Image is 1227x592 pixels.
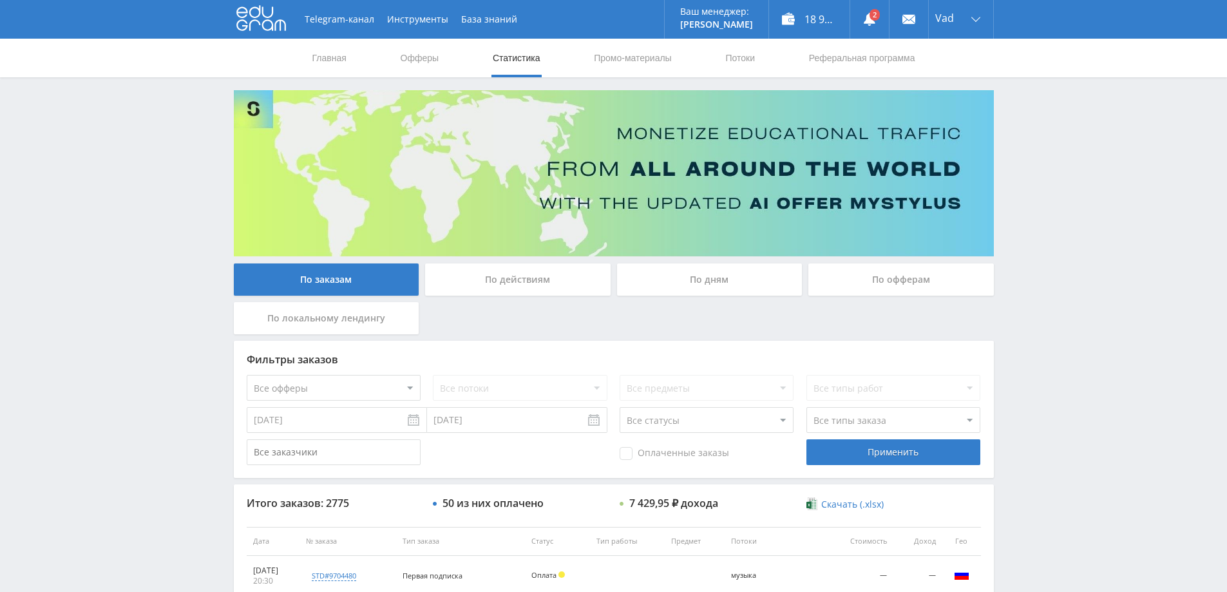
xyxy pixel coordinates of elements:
th: Дата [247,527,300,556]
a: Промо-материалы [593,39,672,77]
a: Главная [311,39,348,77]
th: Потоки [725,527,824,556]
span: Скачать (.xlsx) [821,499,884,510]
a: Офферы [399,39,441,77]
input: Все заказчики [247,439,421,465]
div: По локальному лендингу [234,302,419,334]
th: Гео [942,527,981,556]
span: Первая подписка [403,571,462,580]
a: Статистика [491,39,542,77]
div: По дням [617,263,803,296]
span: Оплата [531,570,556,580]
th: № заказа [300,527,396,556]
img: xlsx [806,497,817,510]
a: Реферальная программа [808,39,917,77]
th: Тип работы [590,527,665,556]
div: [DATE] [253,566,294,576]
th: Тип заказа [396,527,525,556]
div: музыка [731,571,789,580]
th: Предмет [665,527,724,556]
div: Итого заказов: 2775 [247,497,421,509]
div: std#9704480 [312,571,356,581]
div: 20:30 [253,576,294,586]
span: Vad [935,13,954,23]
p: [PERSON_NAME] [680,19,753,30]
div: Фильтры заказов [247,354,981,365]
span: Оплаченные заказы [620,447,729,460]
div: 50 из них оплачено [442,497,544,509]
th: Стоимость [824,527,893,556]
div: Применить [806,439,980,465]
img: rus.png [954,567,969,582]
p: Ваш менеджер: [680,6,753,17]
th: Статус [525,527,590,556]
div: По заказам [234,263,419,296]
span: Холд [558,571,565,578]
img: Banner [234,90,994,256]
div: По офферам [808,263,994,296]
a: Скачать (.xlsx) [806,498,884,511]
div: По действиям [425,263,611,296]
div: 7 429,95 ₽ дохода [629,497,718,509]
th: Доход [893,527,942,556]
a: Потоки [724,39,756,77]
